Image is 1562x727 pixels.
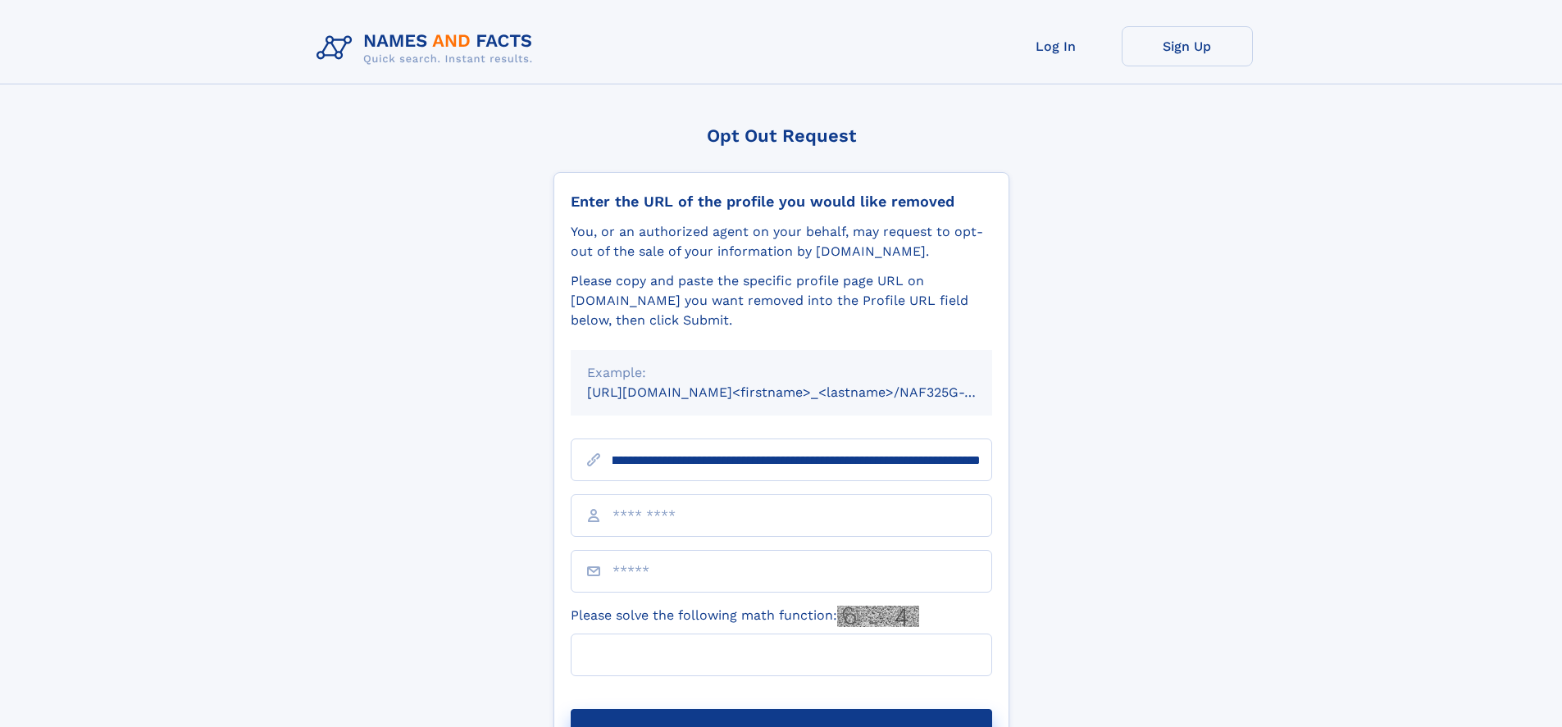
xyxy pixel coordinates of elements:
[587,384,1023,400] small: [URL][DOMAIN_NAME]<firstname>_<lastname>/NAF325G-xxxxxxxx
[553,125,1009,146] div: Opt Out Request
[990,26,1122,66] a: Log In
[571,193,992,211] div: Enter the URL of the profile you would like removed
[1122,26,1253,66] a: Sign Up
[571,606,919,627] label: Please solve the following math function:
[587,363,976,383] div: Example:
[571,222,992,261] div: You, or an authorized agent on your behalf, may request to opt-out of the sale of your informatio...
[310,26,546,70] img: Logo Names and Facts
[571,271,992,330] div: Please copy and paste the specific profile page URL on [DOMAIN_NAME] you want removed into the Pr...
